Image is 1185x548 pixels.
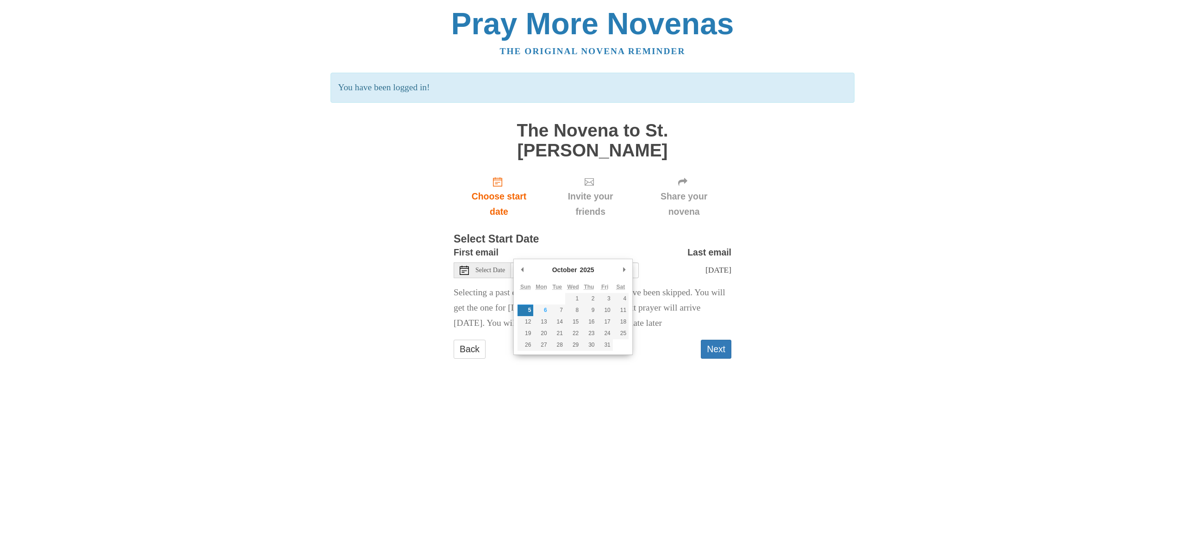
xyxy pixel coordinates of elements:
[581,305,597,316] button: 9
[597,339,613,351] button: 31
[581,316,597,328] button: 16
[613,316,629,328] button: 18
[549,305,565,316] button: 7
[533,339,549,351] button: 27
[553,284,562,290] abbr: Tuesday
[636,169,731,224] div: Click "Next" to confirm your start date first.
[619,263,629,277] button: Next Month
[451,6,734,41] a: Pray More Novenas
[518,305,533,316] button: 5
[533,305,549,316] button: 6
[536,284,547,290] abbr: Monday
[533,328,549,339] button: 20
[520,284,531,290] abbr: Sunday
[518,316,533,328] button: 12
[584,284,594,290] abbr: Thursday
[565,316,581,328] button: 15
[511,262,639,278] input: Use the arrow keys to pick a date
[518,328,533,339] button: 19
[549,328,565,339] button: 21
[454,121,731,160] h1: The Novena to St. [PERSON_NAME]
[454,245,499,260] label: First email
[454,233,731,245] h3: Select Start Date
[597,316,613,328] button: 17
[565,305,581,316] button: 8
[533,316,549,328] button: 13
[549,316,565,328] button: 14
[613,293,629,305] button: 4
[597,328,613,339] button: 24
[463,189,535,219] span: Choose start date
[613,328,629,339] button: 25
[578,263,595,277] div: 2025
[475,267,505,274] span: Select Date
[568,284,579,290] abbr: Wednesday
[646,189,722,219] span: Share your novena
[551,263,579,277] div: October
[544,169,636,224] div: Click "Next" to confirm your start date first.
[454,285,731,331] p: Selecting a past date means all the past prayers have been skipped. You will get the one for [DAT...
[554,189,627,219] span: Invite your friends
[565,339,581,351] button: 29
[701,340,731,359] button: Next
[518,339,533,351] button: 26
[613,305,629,316] button: 11
[500,46,686,56] a: The original novena reminder
[331,73,854,103] p: You have been logged in!
[454,169,544,224] a: Choose start date
[687,245,731,260] label: Last email
[617,284,625,290] abbr: Saturday
[597,293,613,305] button: 3
[601,284,608,290] abbr: Friday
[581,328,597,339] button: 23
[581,339,597,351] button: 30
[581,293,597,305] button: 2
[565,328,581,339] button: 22
[549,339,565,351] button: 28
[705,265,731,274] span: [DATE]
[518,263,527,277] button: Previous Month
[565,293,581,305] button: 1
[454,340,486,359] a: Back
[597,305,613,316] button: 10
